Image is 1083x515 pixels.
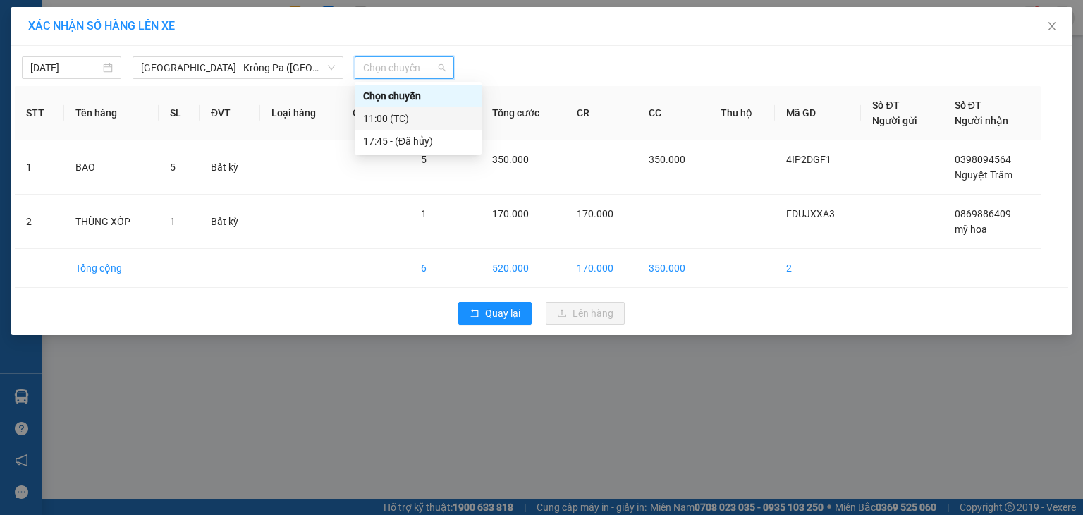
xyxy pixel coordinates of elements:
span: Người gửi [872,115,917,126]
span: 0398094564 [955,154,1011,165]
th: Ghi chú [341,86,410,140]
button: rollbackQuay lại [458,302,532,325]
span: 350.000 [649,154,685,165]
span: down [327,63,336,72]
span: Chọn chuyến [363,57,446,78]
span: Quay lại [485,305,520,321]
span: 1 [421,208,427,219]
td: 350.000 [637,249,709,288]
td: THÙNG XỐP [64,195,158,249]
b: Cô Hai [36,10,94,31]
span: 5 [421,154,427,165]
span: XÁC NHẬN SỐ HÀNG LÊN XE [28,19,175,32]
td: 520.000 [481,249,565,288]
div: Chọn chuyến [363,88,473,104]
div: 11:00 (TC) [363,111,473,126]
th: Tên hàng [64,86,158,140]
td: 170.000 [565,249,637,288]
td: Bất kỳ [200,195,260,249]
span: Sài Gòn - Krông Pa (Uar) [141,57,335,78]
input: 12/10/2025 [30,60,100,75]
th: Thu hộ [709,86,775,140]
th: STT [15,86,64,140]
td: 2 [775,249,861,288]
td: BAO [64,140,158,195]
th: Loại hàng [260,86,341,140]
h2: FDUJXXA3 [6,44,77,66]
span: Số ĐT [955,99,981,111]
span: 4IP2DGF1 [786,154,831,165]
span: THÙNG XỐP [126,97,243,122]
span: 5 [170,162,176,173]
span: 350.000 [492,154,529,165]
button: Close [1032,7,1072,47]
span: 1 [170,216,176,227]
span: rollback [470,308,479,320]
span: 0869886409 [955,208,1011,219]
span: Người nhận [955,115,1008,126]
div: Chọn chuyến [355,85,482,107]
span: mỹ hoa [955,224,987,235]
span: 170.000 [492,208,529,219]
span: Gửi: [126,54,153,71]
th: ĐVT [200,86,260,140]
th: CR [565,86,637,140]
span: FDUJXXA3 [786,208,835,219]
td: 2 [15,195,64,249]
td: Bất kỳ [200,140,260,195]
span: [DATE] 09:55 [126,38,178,49]
span: Nguyệt Trâm [955,169,1012,181]
span: close [1046,20,1058,32]
button: uploadLên hàng [546,302,625,325]
td: 6 [410,249,481,288]
span: [PERSON_NAME] HCM [126,77,276,94]
div: 17:45 - (Đã hủy) [363,133,473,149]
td: Tổng cộng [64,249,158,288]
th: Mã GD [775,86,861,140]
span: 170.000 [577,208,613,219]
th: Tổng cước [481,86,565,140]
th: SL [159,86,200,140]
span: Số ĐT [872,99,899,111]
th: CC [637,86,709,140]
td: 1 [15,140,64,195]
